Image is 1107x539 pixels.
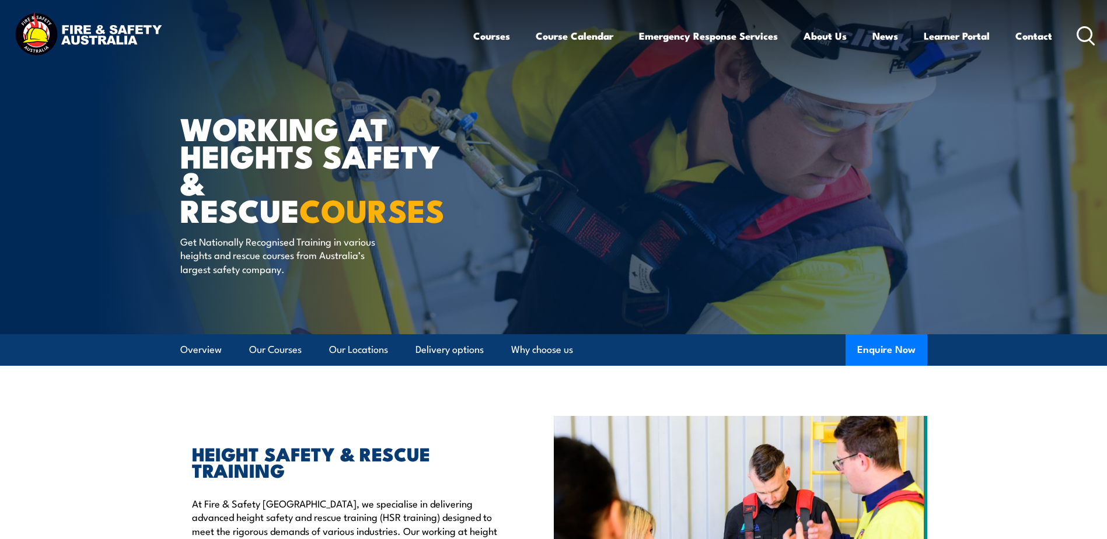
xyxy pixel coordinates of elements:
p: Get Nationally Recognised Training in various heights and rescue courses from Australia’s largest... [180,235,393,275]
a: Our Courses [249,334,302,365]
a: Emergency Response Services [639,20,778,51]
a: Why choose us [511,334,573,365]
h2: HEIGHT SAFETY & RESCUE TRAINING [192,445,500,478]
a: Courses [473,20,510,51]
h1: WORKING AT HEIGHTS SAFETY & RESCUE [180,114,469,223]
strong: COURSES [299,185,445,233]
button: Enquire Now [846,334,927,366]
a: Contact [1015,20,1052,51]
a: News [872,20,898,51]
a: Learner Portal [924,20,990,51]
a: Course Calendar [536,20,613,51]
a: About Us [804,20,847,51]
a: Delivery options [415,334,484,365]
a: Overview [180,334,222,365]
a: Our Locations [329,334,388,365]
